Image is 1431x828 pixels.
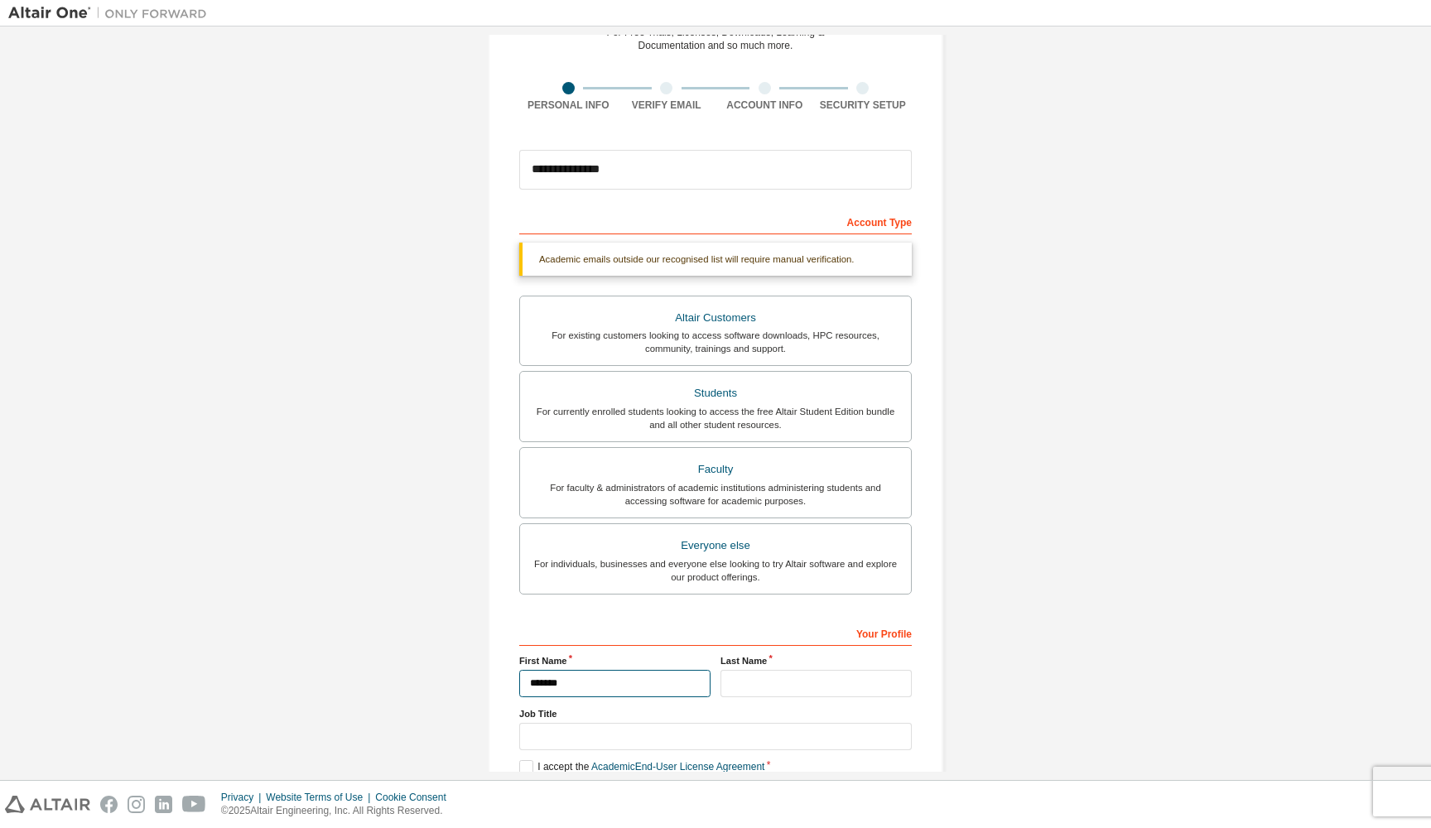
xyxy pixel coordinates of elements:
div: Account Type [519,208,912,234]
p: © 2025 Altair Engineering, Inc. All Rights Reserved. [221,804,456,818]
div: For currently enrolled students looking to access the free Altair Student Edition bundle and all ... [530,405,901,431]
div: Security Setup [814,99,913,112]
img: youtube.svg [182,796,206,813]
div: Website Terms of Use [266,791,375,804]
img: linkedin.svg [155,796,172,813]
label: I accept the [519,760,764,774]
img: altair_logo.svg [5,796,90,813]
div: Everyone else [530,534,901,557]
label: Last Name [720,654,912,667]
div: For individuals, businesses and everyone else looking to try Altair software and explore our prod... [530,557,901,584]
div: For faculty & administrators of academic institutions administering students and accessing softwa... [530,481,901,508]
div: Academic emails outside our recognised list will require manual verification. [519,243,912,276]
div: Personal Info [519,99,618,112]
div: Privacy [221,791,266,804]
img: Altair One [8,5,215,22]
div: Faculty [530,458,901,481]
div: Students [530,382,901,405]
div: Cookie Consent [375,791,455,804]
label: First Name [519,654,711,667]
label: Job Title [519,707,912,720]
div: Altair Customers [530,306,901,330]
a: Academic End-User License Agreement [591,761,764,773]
div: For existing customers looking to access software downloads, HPC resources, community, trainings ... [530,329,901,355]
img: instagram.svg [128,796,145,813]
div: Your Profile [519,619,912,646]
div: Verify Email [618,99,716,112]
img: facebook.svg [100,796,118,813]
div: Account Info [715,99,814,112]
div: For Free Trials, Licenses, Downloads, Learning & Documentation and so much more. [607,26,825,52]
